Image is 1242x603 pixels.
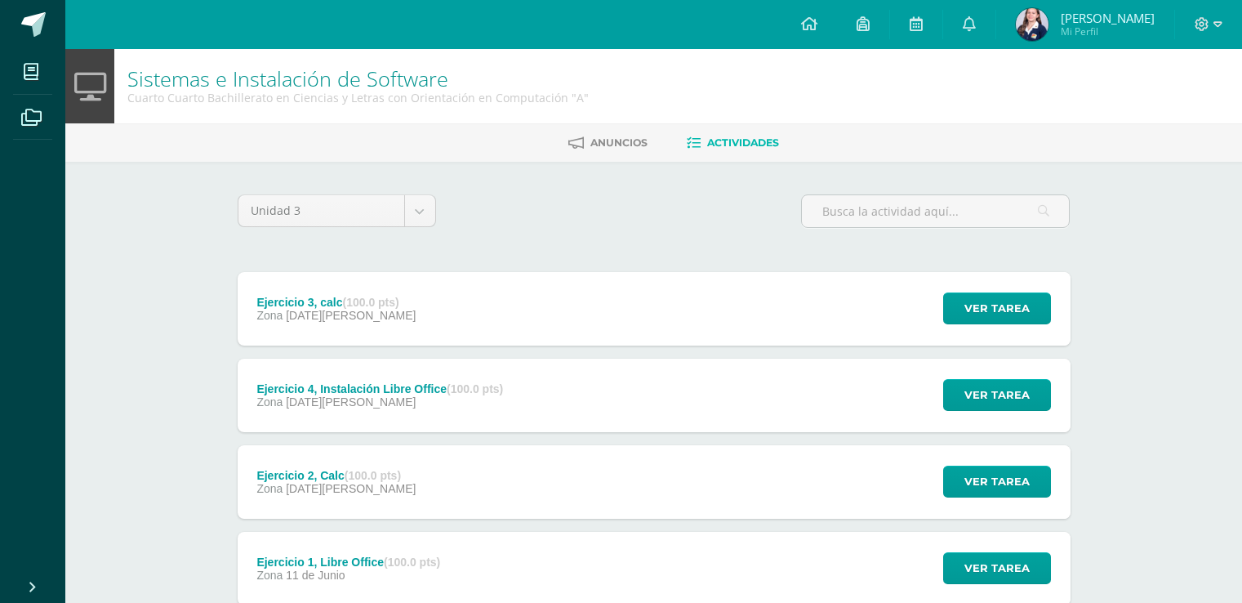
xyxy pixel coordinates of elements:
input: Busca la actividad aquí... [802,195,1069,227]
div: Ejercicio 2, Calc [256,469,416,482]
span: Zona [256,482,283,495]
span: [DATE][PERSON_NAME] [286,482,416,495]
button: Ver tarea [943,552,1051,584]
button: Ver tarea [943,379,1051,411]
div: Cuarto Cuarto Bachillerato en Ciencias y Letras con Orientación en Computación 'A' [127,90,589,105]
span: [PERSON_NAME] [1061,10,1155,26]
h1: Sistemas e Instalación de Software [127,67,589,90]
span: Actividades [707,136,779,149]
strong: (100.0 pts) [384,556,440,569]
a: Anuncios [568,130,648,156]
div: Ejercicio 1, Libre Office [256,556,440,569]
img: 32f0398ae85d08570bc51b23a630c63e.png [1016,8,1048,41]
button: Ver tarea [943,293,1051,324]
span: 11 de Junio [286,569,345,582]
span: Ver tarea [964,293,1030,324]
span: Zona [256,395,283,409]
strong: (100.0 pts) [342,296,398,309]
span: Unidad 3 [251,195,392,226]
span: Ver tarea [964,467,1030,497]
a: Unidad 3 [238,195,435,226]
div: Ejercicio 3, calc [256,296,416,309]
strong: (100.0 pts) [447,382,503,395]
span: Ver tarea [964,553,1030,583]
span: Zona [256,309,283,322]
span: Anuncios [590,136,648,149]
div: Ejercicio 4, Instalación Libre Office [256,382,503,395]
a: Sistemas e Instalación de Software [127,65,448,92]
span: Mi Perfil [1061,25,1155,38]
span: [DATE][PERSON_NAME] [286,309,416,322]
span: [DATE][PERSON_NAME] [286,395,416,409]
strong: (100.0 pts) [345,469,401,482]
span: Zona [256,569,283,582]
span: Ver tarea [964,380,1030,410]
a: Actividades [687,130,779,156]
button: Ver tarea [943,466,1051,498]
